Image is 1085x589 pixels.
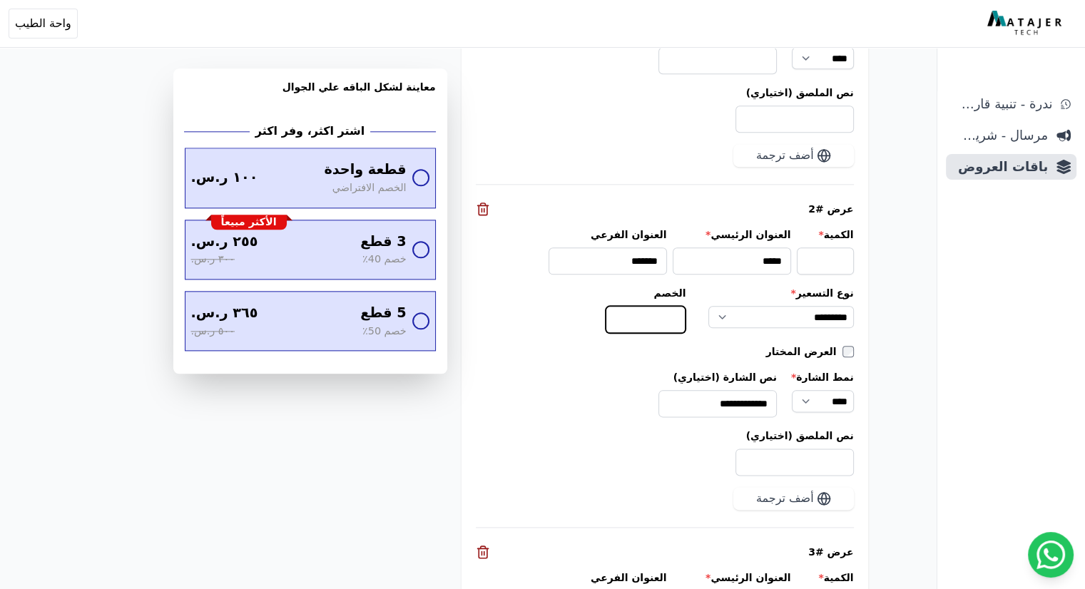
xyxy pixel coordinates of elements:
[191,303,258,324] span: ٣٦٥ ر.س.
[360,303,406,324] span: 5 قطع
[324,160,406,180] span: قطعة واحدة
[797,570,854,585] label: الكمية
[673,570,791,585] label: العنوان الرئيسي
[549,227,667,242] label: العنوان الفرعي
[362,252,407,267] span: خصم 40٪
[211,215,287,230] div: الأكثر مبيعاً
[476,86,854,100] label: نص الملصق (اختياري)
[15,15,71,32] span: واحة الطيب
[733,144,854,167] button: أضف ترجمة
[673,227,791,242] label: العنوان الرئيسي
[549,570,667,585] label: العنوان الفرعي
[9,9,78,39] button: واحة الطيب
[185,80,436,111] h3: معاينة لشكل الباقه علي الجوال
[952,94,1052,114] span: ندرة - تنبية قارب علي النفاذ
[476,545,854,559] div: عرض #3
[952,157,1048,177] span: باقات العروض
[606,286,686,300] label: الخصم
[797,227,854,242] label: الكمية
[360,232,406,252] span: 3 قطع
[191,252,235,267] span: ٣٠٠ ر.س.
[191,324,235,339] span: ٥٠٠ ر.س.
[362,324,407,339] span: خصم 50٪
[766,344,842,359] label: العرض المختار
[191,168,258,188] span: ١٠٠ ر.س.
[791,370,854,384] label: نمط الشارة
[708,286,853,300] label: نوع التسعير
[952,126,1048,145] span: مرسال - شريط دعاية
[756,490,814,507] span: أضف ترجمة
[332,180,407,196] span: الخصم الافتراضي
[476,429,854,443] label: نص الملصق (اختياري)
[987,11,1065,36] img: MatajerTech Logo
[756,147,814,164] span: أضف ترجمة
[191,232,258,252] span: ٢٥٥ ر.س.
[658,370,777,384] label: نص الشارة (اختياري)
[733,487,854,510] button: أضف ترجمة
[476,202,854,216] div: عرض #2
[255,123,365,140] h2: اشتر اكثر، وفر اكثر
